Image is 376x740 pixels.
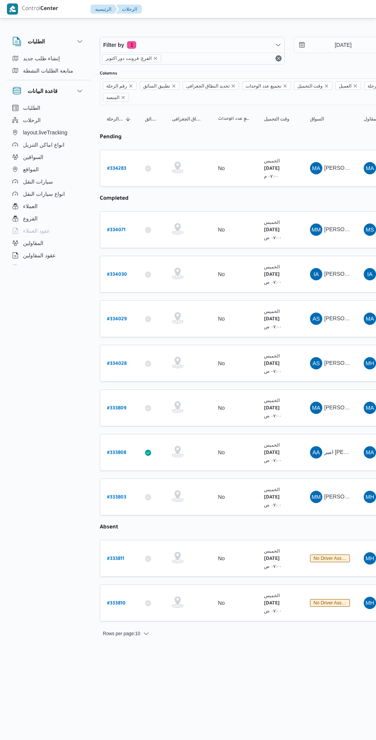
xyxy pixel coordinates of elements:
[310,491,322,503] div: Martdha Muhammad Alhusan Yousf
[145,116,158,122] span: تطبيق السائق
[107,447,126,458] a: #333808
[106,93,119,102] span: المنصه
[23,54,60,63] span: إنشاء طلب جديد
[264,228,280,233] b: [DATE]
[313,268,319,280] span: IA
[264,220,280,225] small: الخميس
[312,223,321,236] span: MM
[218,226,225,233] div: No
[107,163,126,174] a: #334283
[9,163,87,175] button: المواقع
[264,309,280,314] small: الخميس
[107,492,126,502] a: #333803
[6,102,91,268] div: قاعدة البيانات
[264,280,282,285] small: ٠٧:٠٠ ص
[9,212,87,225] button: الفروع
[310,268,322,280] div: Isamaail Aqba Ala Said
[186,82,230,90] span: تحديد النطاق الجغرافى
[23,177,53,186] span: سيارات النقل
[169,113,207,125] button: تحديد النطاق الجغرافى
[312,446,320,459] span: AA
[264,353,280,358] small: الخميس
[107,314,127,324] a: #334029
[107,495,126,500] b: # 333803
[218,271,225,278] div: No
[9,151,87,163] button: السواقين
[312,357,320,369] span: AS
[310,555,350,562] span: No Driver Assigned
[107,228,125,233] b: # 334071
[339,82,351,90] span: العميل
[116,5,142,14] button: الرحلات
[264,174,279,179] small: ٠٧:٠٠ م
[324,84,329,88] button: Remove وقت التحميل from selection in this group
[264,116,289,122] span: وقت التحميل
[264,458,282,463] small: ٠٧:٠٠ ص
[364,446,376,459] div: Muhammad Abadalamunam HIshm Isamaail
[310,402,322,414] div: Muhammad Altijana Hamid Aisa
[183,81,239,90] span: تحديد النطاق الجغرافى
[264,324,282,329] small: ٠٧:٠٠ ص
[366,223,374,236] span: MS
[102,55,161,62] span: الفرع: فرونت دور اكتوبر
[310,116,324,122] span: السواق
[366,552,374,565] span: MH
[23,66,73,75] span: متابعة الطلبات النشطة
[364,162,376,174] div: Muhammad Abadalamunam HIshm Isamaail
[23,263,55,272] span: اجهزة التليفون
[106,82,127,90] span: رقم الرحلة
[324,315,368,321] span: [PERSON_NAME]
[264,487,280,492] small: الخميس
[143,82,170,90] span: تطبيق السائق
[264,495,280,500] b: [DATE]
[9,188,87,200] button: انواع سيارات النقل
[264,235,282,240] small: ٠٧:٠٠ ص
[283,84,287,88] button: Remove تجميع عدد الوحدات from selection in this group
[40,6,58,12] b: Center
[366,357,374,369] span: MH
[264,442,280,447] small: الخميس
[218,360,225,367] div: No
[107,553,124,564] a: #333811
[100,629,152,638] button: Rows per page:10
[246,82,281,90] span: تجميع عدد الوحدات
[264,166,280,172] b: [DATE]
[6,52,91,80] div: الطلبات
[364,552,376,565] div: Muhammad Hasani Muhammad Ibrahem
[264,450,280,456] b: [DATE]
[107,317,127,322] b: # 334029
[367,268,373,280] span: IA
[23,202,38,211] span: العملاء
[264,264,280,269] small: الخميس
[107,358,127,369] a: #334028
[324,226,368,232] span: [PERSON_NAME]
[310,162,322,174] div: Mahmood Abadalzahir Muhammad Ahmad
[324,493,368,500] span: [PERSON_NAME]
[335,81,361,90] span: العميل
[364,268,376,280] div: Isamaail Aqba Ala Said
[107,403,126,413] a: #333809
[366,446,374,459] span: MA
[140,81,179,90] span: تطبيق السائق
[142,113,161,125] button: تطبيق السائق
[264,406,280,411] b: [DATE]
[103,629,140,638] span: Rows per page : 10
[23,251,56,260] span: عقود المقاولين
[312,402,320,414] span: MA
[103,81,137,90] span: رقم الرحلة
[366,162,374,174] span: MA
[23,103,40,113] span: الطلبات
[9,114,87,126] button: الرحلات
[264,398,280,403] small: الخميس
[23,189,65,199] span: انواع سيارات النقل
[264,361,280,367] b: [DATE]
[23,128,67,137] span: layout.liveTracking
[218,315,225,322] div: No
[218,404,225,411] div: No
[9,175,87,188] button: سيارات النقل
[107,406,126,411] b: # 333809
[264,593,280,598] small: الخميس
[12,86,84,96] button: قاعدة البيانات
[9,200,87,212] button: العملاء
[218,555,225,562] div: No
